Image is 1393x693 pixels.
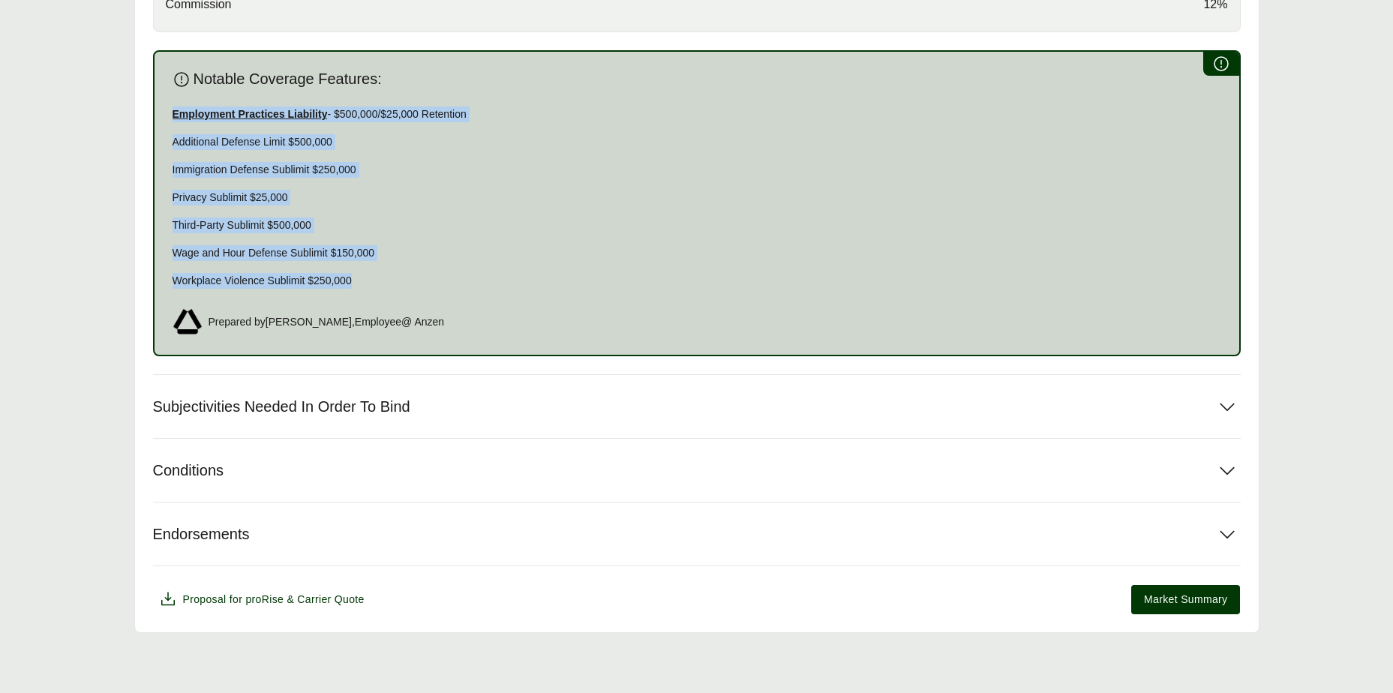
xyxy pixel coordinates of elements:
span: proRise [245,593,284,605]
span: & Carrier Quote [287,593,364,605]
button: Subjectivities Needed In Order To Bind [153,375,1241,438]
p: Workplace Violence Sublimit $250,000 [173,273,1221,289]
span: Notable Coverage Features: [194,70,382,88]
span: Conditions [153,461,224,480]
button: Endorsements [153,502,1241,565]
span: Prepared by [PERSON_NAME] , Employee @ Anzen [209,314,445,330]
span: Market Summary [1144,592,1227,607]
p: - $500,000/$25,000 Retention [173,106,1221,122]
p: Privacy Sublimit $25,000 [173,190,1221,205]
button: Conditions [153,439,1241,502]
button: Proposal for proRise & Carrier Quote [153,584,371,614]
p: Immigration Defense Sublimit $250,000 [173,162,1221,178]
span: Subjectivities Needed In Order To Bind [153,397,410,416]
span: Endorsements [153,525,250,544]
p: Third-Party Sublimit $500,000 [173,217,1221,233]
span: Proposal for [183,592,365,607]
p: Additional Defense Limit $500,000 [173,134,1221,150]
p: Wage and Hour Defense Sublimit $150,000 [173,245,1221,261]
button: Market Summary [1131,585,1240,614]
u: Employment Practices Liability [173,108,328,120]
